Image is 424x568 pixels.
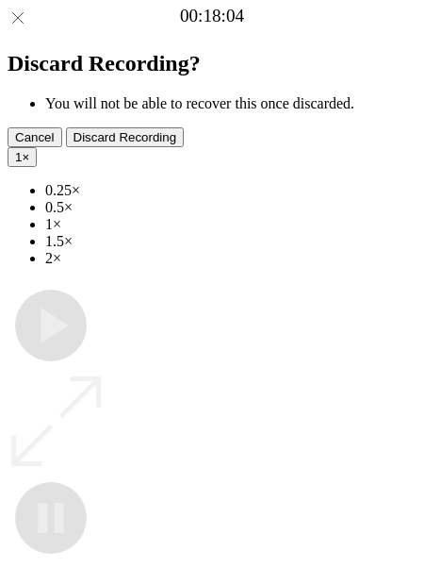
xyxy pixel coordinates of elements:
[45,250,416,267] li: 2×
[45,216,416,233] li: 1×
[66,127,185,147] button: Discard Recording
[180,6,244,26] a: 00:18:04
[8,51,416,76] h2: Discard Recording?
[45,199,416,216] li: 0.5×
[8,147,37,167] button: 1×
[15,150,22,164] span: 1
[8,127,62,147] button: Cancel
[45,182,416,199] li: 0.25×
[45,233,416,250] li: 1.5×
[45,95,416,112] li: You will not be able to recover this once discarded.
